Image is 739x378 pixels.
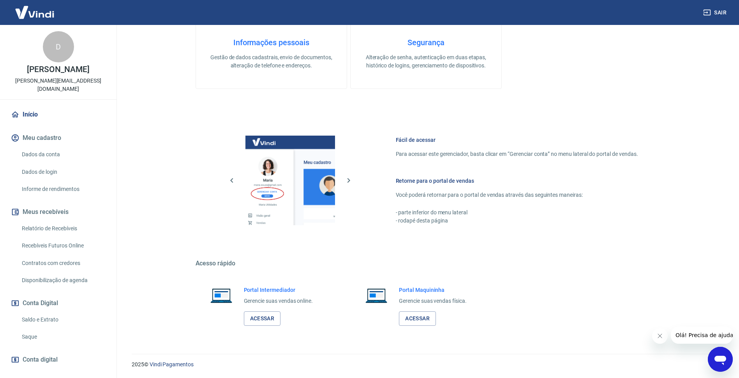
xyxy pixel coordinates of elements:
[19,181,107,197] a: Informe de rendimentos
[5,5,65,12] span: Olá! Precisa de ajuda?
[208,38,334,47] h4: Informações pessoais
[363,53,489,70] p: Alteração de senha, autenticação em duas etapas, histórico de logins, gerenciamento de dispositivos.
[19,255,107,271] a: Contratos com credores
[9,203,107,221] button: Meus recebíveis
[196,260,657,267] h5: Acesso rápido
[19,164,107,180] a: Dados de login
[6,77,110,93] p: [PERSON_NAME][EMAIL_ADDRESS][DOMAIN_NAME]
[245,136,335,225] img: Imagem da dashboard mostrando o botão de gerenciar conta na sidebar no lado esquerdo
[150,361,194,367] a: Vindi Pagamentos
[671,327,733,344] iframe: Mensagem da empresa
[708,347,733,372] iframe: Botão para abrir a janela de mensagens
[652,328,668,344] iframe: Fechar mensagem
[19,147,107,163] a: Dados da conta
[244,297,313,305] p: Gerencie suas vendas online.
[396,177,638,185] h6: Retorne para o portal de vendas
[27,65,89,74] p: [PERSON_NAME]
[399,311,436,326] a: Acessar
[9,129,107,147] button: Meu cadastro
[396,208,638,217] p: - parte inferior do menu lateral
[396,217,638,225] p: - rodapé desta página
[19,221,107,237] a: Relatório de Recebíveis
[399,286,467,294] h6: Portal Maquininha
[702,5,730,20] button: Sair
[19,272,107,288] a: Disponibilização de agenda
[360,286,393,305] img: Imagem de um notebook aberto
[19,312,107,328] a: Saldo e Extrato
[396,136,638,144] h6: Fácil de acessar
[244,286,313,294] h6: Portal Intermediador
[396,191,638,199] p: Você poderá retornar para o portal de vendas através das seguintes maneiras:
[205,286,238,305] img: Imagem de um notebook aberto
[9,106,107,123] a: Início
[208,53,334,70] p: Gestão de dados cadastrais, envio de documentos, alteração de telefone e endereços.
[43,31,74,62] div: D
[132,360,720,369] p: 2025 ©
[23,354,58,365] span: Conta digital
[244,311,281,326] a: Acessar
[19,238,107,254] a: Recebíveis Futuros Online
[396,150,638,158] p: Para acessar este gerenciador, basta clicar em “Gerenciar conta” no menu lateral do portal de ven...
[399,297,467,305] p: Gerencie suas vendas física.
[9,0,60,24] img: Vindi
[19,329,107,345] a: Saque
[9,351,107,368] a: Conta digital
[9,295,107,312] button: Conta Digital
[363,38,489,47] h4: Segurança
